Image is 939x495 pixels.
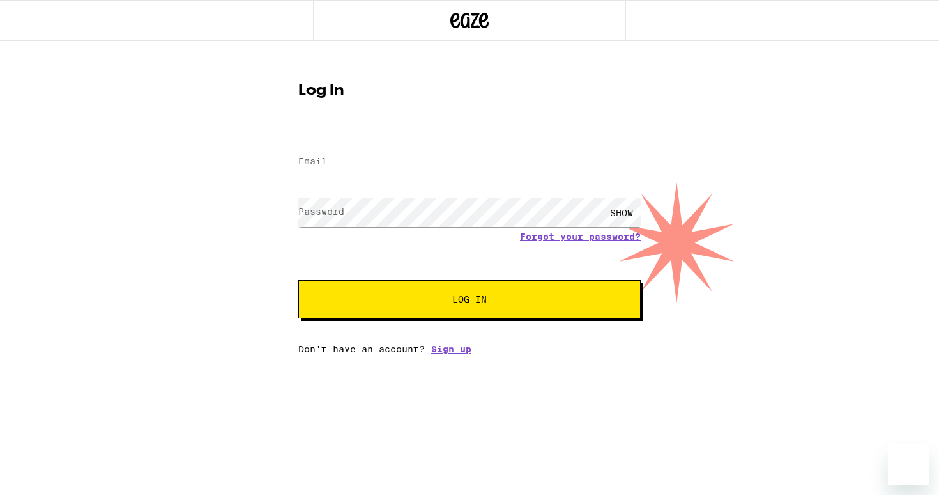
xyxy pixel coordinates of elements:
button: Log In [298,280,641,318]
div: SHOW [602,198,641,227]
div: Don't have an account? [298,344,641,354]
h1: Log In [298,83,641,98]
a: Sign up [431,344,471,354]
input: Email [298,148,641,177]
a: Forgot your password? [520,232,641,242]
span: Log In [452,295,487,304]
label: Email [298,156,327,166]
label: Password [298,207,344,217]
iframe: Button to launch messaging window [888,444,929,485]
